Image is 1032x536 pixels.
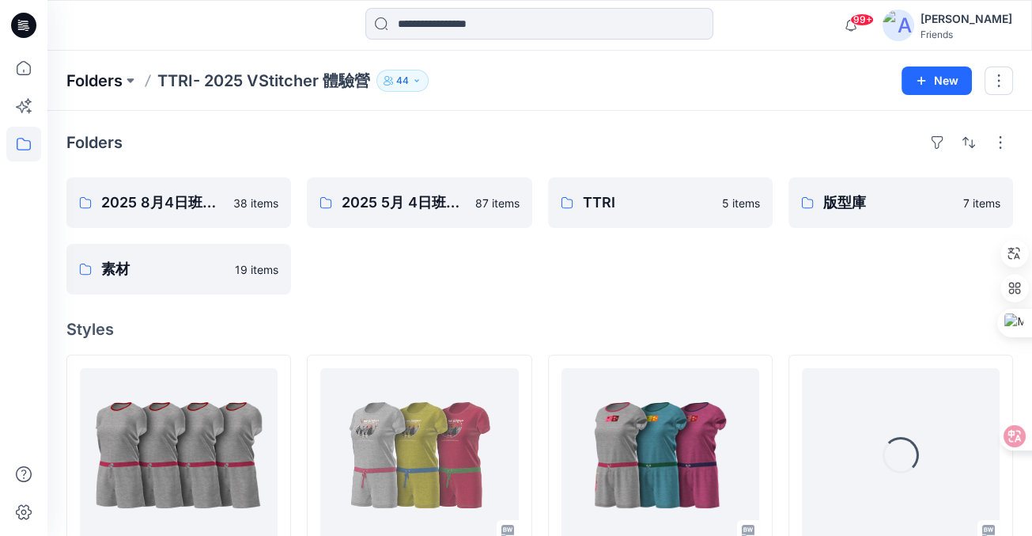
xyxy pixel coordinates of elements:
p: 2025 8月4日班展示 [101,192,224,214]
div: [PERSON_NAME] [920,10,1012,29]
p: TTRI [583,192,713,214]
p: 版型庫 [823,192,954,214]
p: 5 items [722,195,760,211]
p: 38 items [233,195,278,211]
p: 2025 5月 4日班展示 [342,192,465,214]
p: 素材 [101,258,225,280]
h4: Folders [66,133,123,152]
a: 2025 8月4日班展示38 items [66,177,291,228]
p: 19 items [235,261,278,278]
button: New [902,67,972,95]
a: 2025 5月 4日班展示87 items [307,177,531,228]
a: Folders [66,70,123,92]
p: 87 items [475,195,520,211]
a: TTRI5 items [548,177,773,228]
button: 44 [376,70,429,92]
h4: Styles [66,320,1013,339]
p: 44 [396,72,409,89]
div: Friends [920,29,1012,40]
p: 7 items [963,195,1000,211]
img: avatar [883,10,914,41]
a: 素材19 items [66,244,291,295]
a: 版型庫7 items [788,177,1013,228]
p: TTRI- 2025 VStitcher 體驗營 [157,70,370,92]
span: 99+ [850,13,874,26]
